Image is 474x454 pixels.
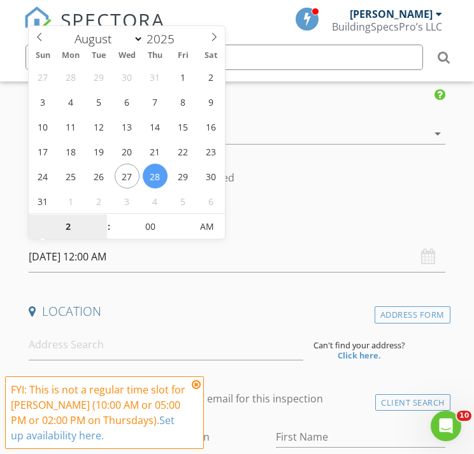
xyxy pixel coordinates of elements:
span: August 31, 2025 [31,188,55,213]
a: SPECTORA [24,17,165,44]
span: August 14, 2025 [143,114,168,139]
span: August 29, 2025 [171,164,196,188]
input: Select date [29,241,445,273]
i: arrow_drop_down [430,126,445,141]
span: September 3, 2025 [115,188,140,213]
span: : [107,214,111,239]
span: August 20, 2025 [115,139,140,164]
iframe: Intercom live chat [431,411,461,441]
span: July 30, 2025 [115,64,140,89]
span: August 3, 2025 [31,89,55,114]
span: August 4, 2025 [59,89,83,114]
span: August 27, 2025 [115,164,140,188]
span: Mon [57,52,85,60]
span: August 28, 2025 [143,164,168,188]
span: August 17, 2025 [31,139,55,164]
img: The Best Home Inspection Software - Spectora [24,6,52,34]
span: Sat [197,52,225,60]
span: Tue [85,52,113,60]
span: Wed [113,52,141,60]
span: Can't find your address? [313,340,405,350]
span: August 7, 2025 [143,89,168,114]
span: August 19, 2025 [87,139,111,164]
span: August 25, 2025 [59,164,83,188]
span: August 21, 2025 [143,139,168,164]
span: SPECTORA [61,6,165,33]
span: August 5, 2025 [87,89,111,114]
span: August 26, 2025 [87,164,111,188]
span: Thu [141,52,169,60]
span: August 24, 2025 [31,164,55,188]
input: Year [143,31,185,47]
span: August 15, 2025 [171,114,196,139]
strong: Click here. [338,350,381,361]
label: Enable Client CC email for this inspection [127,392,323,405]
span: September 6, 2025 [199,188,224,213]
span: August 11, 2025 [59,114,83,139]
span: July 27, 2025 [31,64,55,89]
span: July 28, 2025 [59,64,83,89]
span: August 12, 2025 [87,114,111,139]
span: July 29, 2025 [87,64,111,89]
h4: INSPECTOR(S) [29,88,445,104]
div: [PERSON_NAME] [350,8,433,20]
span: August 30, 2025 [199,164,224,188]
span: September 4, 2025 [143,188,168,213]
span: 10 [457,411,471,421]
span: August 23, 2025 [199,139,224,164]
span: Sun [29,52,57,60]
span: August 18, 2025 [59,139,83,164]
input: Address Search [29,329,303,360]
span: August 1, 2025 [171,64,196,89]
span: August 6, 2025 [115,89,140,114]
div: Client Search [375,394,450,411]
span: Click to toggle [190,214,225,239]
span: September 5, 2025 [171,188,196,213]
div: FYI: This is not a regular time slot for [PERSON_NAME] (10:00 AM or 05:00 PM or 02:00 PM on Thurs... [11,382,188,443]
span: August 16, 2025 [199,114,224,139]
span: August 22, 2025 [171,139,196,164]
h4: Date/Time [29,216,445,232]
span: August 2, 2025 [199,64,224,89]
span: August 10, 2025 [31,114,55,139]
span: September 2, 2025 [87,188,111,213]
span: August 13, 2025 [115,114,140,139]
span: August 9, 2025 [199,89,224,114]
h4: Location [29,303,445,320]
div: BuildingSpecsPro’s LLC [332,20,442,33]
input: Search everything... [25,45,423,70]
span: September 1, 2025 [59,188,83,213]
span: July 31, 2025 [143,64,168,89]
span: August 8, 2025 [171,89,196,114]
span: Fri [169,52,197,60]
div: Address Form [375,306,450,323]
